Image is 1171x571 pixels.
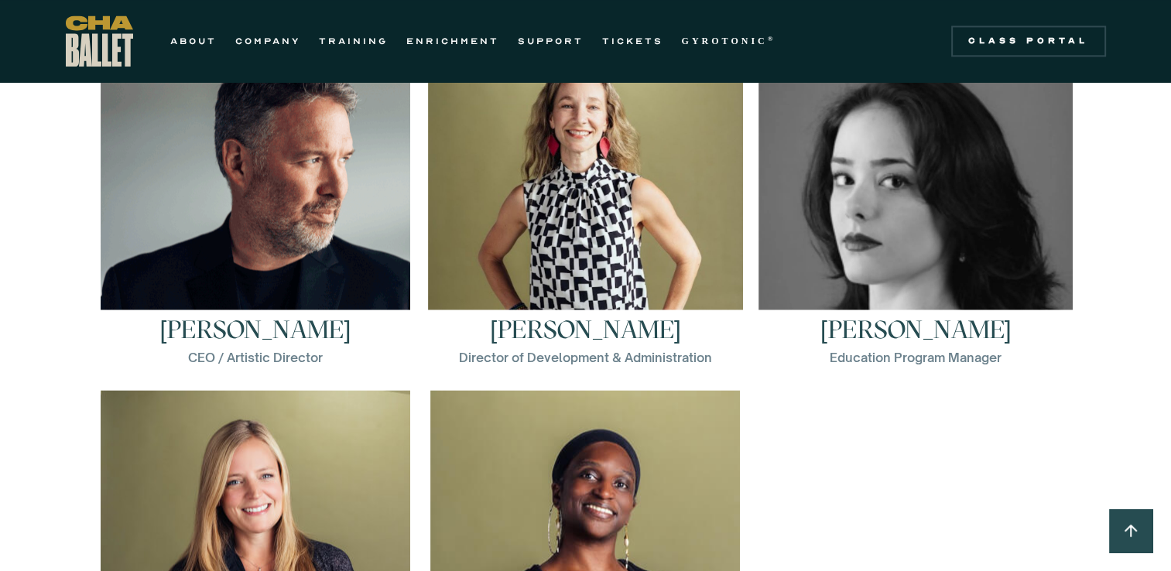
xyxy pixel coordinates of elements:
div: Class Portal [960,35,1097,47]
h3: [PERSON_NAME] [490,317,681,342]
a: GYROTONIC® [682,32,776,50]
h3: [PERSON_NAME] [820,317,1012,342]
a: ENRICHMENT [406,32,499,50]
sup: ® [768,35,776,43]
h3: [PERSON_NAME] [159,317,351,342]
div: Education Program Manager [830,348,1002,367]
a: ABOUT [170,32,217,50]
div: Director of Development & Administration [459,348,712,367]
a: home [66,15,133,67]
a: SUPPORT [518,32,584,50]
a: [PERSON_NAME]CEO / Artistic Director [98,42,413,367]
a: [PERSON_NAME]Director of Development & Administration [428,42,743,367]
a: COMPANY [235,32,300,50]
a: TICKETS [602,32,663,50]
a: [PERSON_NAME]Education Program Manager [758,42,1073,367]
a: TRAINING [319,32,388,50]
strong: GYROTONIC [682,36,768,46]
a: Class Portal [951,26,1106,56]
div: CEO / Artistic Director [188,348,323,367]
